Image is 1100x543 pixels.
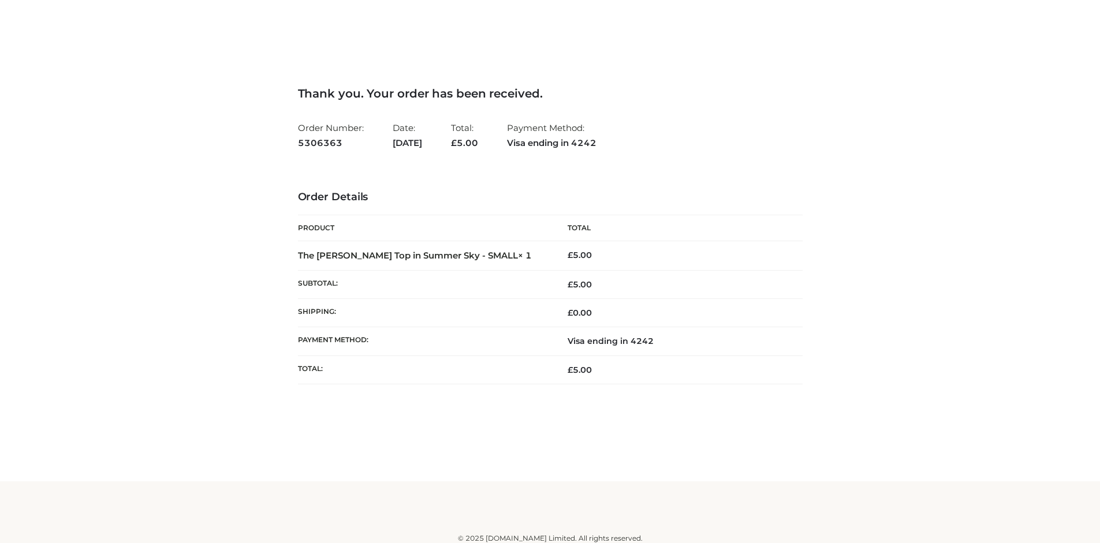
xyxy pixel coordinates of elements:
strong: Visa ending in 4242 [507,136,596,151]
strong: × 1 [518,250,532,261]
li: Total: [451,118,478,153]
strong: The [PERSON_NAME] Top in Summer Sky - SMALL [298,250,532,261]
h3: Order Details [298,191,803,204]
strong: 5306363 [298,136,364,151]
th: Shipping: [298,299,550,327]
span: 5.00 [451,137,478,148]
li: Payment Method: [507,118,596,153]
bdi: 5.00 [568,250,592,260]
strong: [DATE] [393,136,422,151]
span: £ [451,137,457,148]
bdi: 0.00 [568,308,592,318]
span: £ [568,279,573,290]
span: £ [568,250,573,260]
span: £ [568,365,573,375]
span: 5.00 [568,279,592,290]
li: Date: [393,118,422,153]
th: Subtotal: [298,270,550,298]
span: 5.00 [568,365,592,375]
td: Visa ending in 4242 [550,327,803,355]
span: £ [568,308,573,318]
th: Total: [298,355,550,384]
th: Product [298,215,550,241]
th: Payment method: [298,327,550,355]
li: Order Number: [298,118,364,153]
th: Total [550,215,803,241]
h3: Thank you. Your order has been received. [298,87,803,100]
